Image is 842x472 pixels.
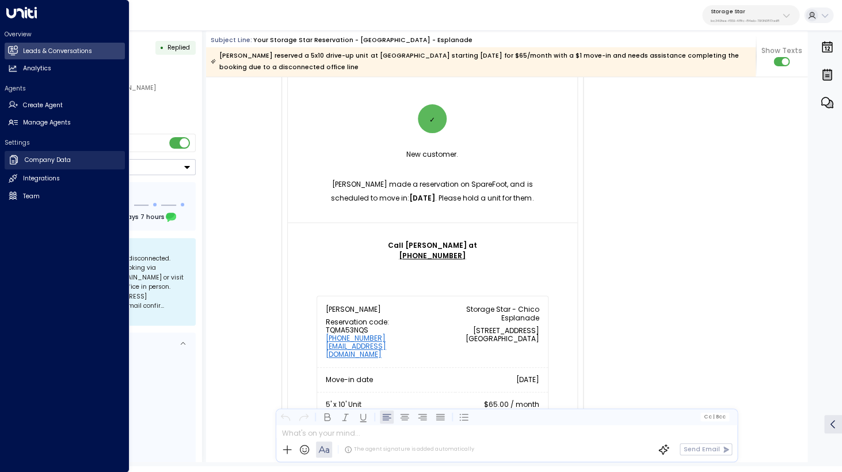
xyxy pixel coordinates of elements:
[211,50,750,73] div: [PERSON_NAME] reserved a 5x10 drive-up unit at [GEOGRAPHIC_DATA] starting [DATE] for $65/month wi...
[167,43,190,52] span: Replied
[5,115,125,131] a: Manage Agents
[761,46,802,56] span: Show Texts
[713,414,715,420] span: |
[399,251,466,260] u: [PHONE_NUMBER]
[317,142,548,167] h1: New customer.
[429,104,435,135] span: ✓
[388,240,477,261] a: Call [PERSON_NAME] at[PHONE_NUMBER]
[23,192,40,201] h2: Team
[704,414,726,420] span: Cc Bcc
[23,101,63,110] h2: Create Agent
[5,30,125,39] h2: Overview
[326,376,378,383] div: Move-in date
[5,84,125,93] h2: Agents
[5,188,125,205] a: Team
[5,43,125,59] a: Leads & Conversations
[344,445,474,454] div: The agent signature is added automatically
[279,410,293,424] button: Undo
[326,401,447,408] div: 5' x 10' Unit
[317,178,548,205] p: [PERSON_NAME] made a reservation on SpareFoot, and is scheduled to move in: . Please hold a unit ...
[23,174,60,183] h2: Integrations
[5,97,125,114] a: Create Agent
[441,305,539,322] div: Storage Star - Chico Esplanade
[23,64,51,73] h2: Analytics
[23,118,71,127] h2: Manage Agents
[326,342,424,358] a: [EMAIL_ADDRESS][DOMAIN_NAME]
[5,138,125,147] h2: Settings
[395,376,539,383] div: [DATE]
[441,327,539,343] div: [STREET_ADDRESS] [GEOGRAPHIC_DATA]
[326,334,386,342] a: [PHONE_NUMBER]
[409,193,435,203] strong: [DATE]
[5,171,125,187] a: Integrations
[297,410,311,424] button: Redo
[711,8,779,15] p: Storage Star
[211,36,252,44] span: Subject Line:
[23,47,92,56] h2: Leads & Conversations
[25,156,71,165] h2: Company Data
[700,413,729,421] button: Cc|Bcc
[5,61,125,77] a: Analytics
[5,151,125,169] a: Company Data
[253,36,473,45] div: Your Storage Star Reservation - [GEOGRAPHIC_DATA] - Esplanade
[702,5,799,25] button: Storage Starbc340fee-f559-48fc-84eb-70f3f6817ad8
[160,40,164,55] div: •
[711,18,779,23] p: bc340fee-f559-48fc-84eb-70f3f6817ad8
[326,318,424,358] div: Reservation code: TQMA53NQS
[326,305,424,314] div: [PERSON_NAME]
[388,240,477,261] span: Call [PERSON_NAME] at
[464,401,539,408] div: $65.00 / month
